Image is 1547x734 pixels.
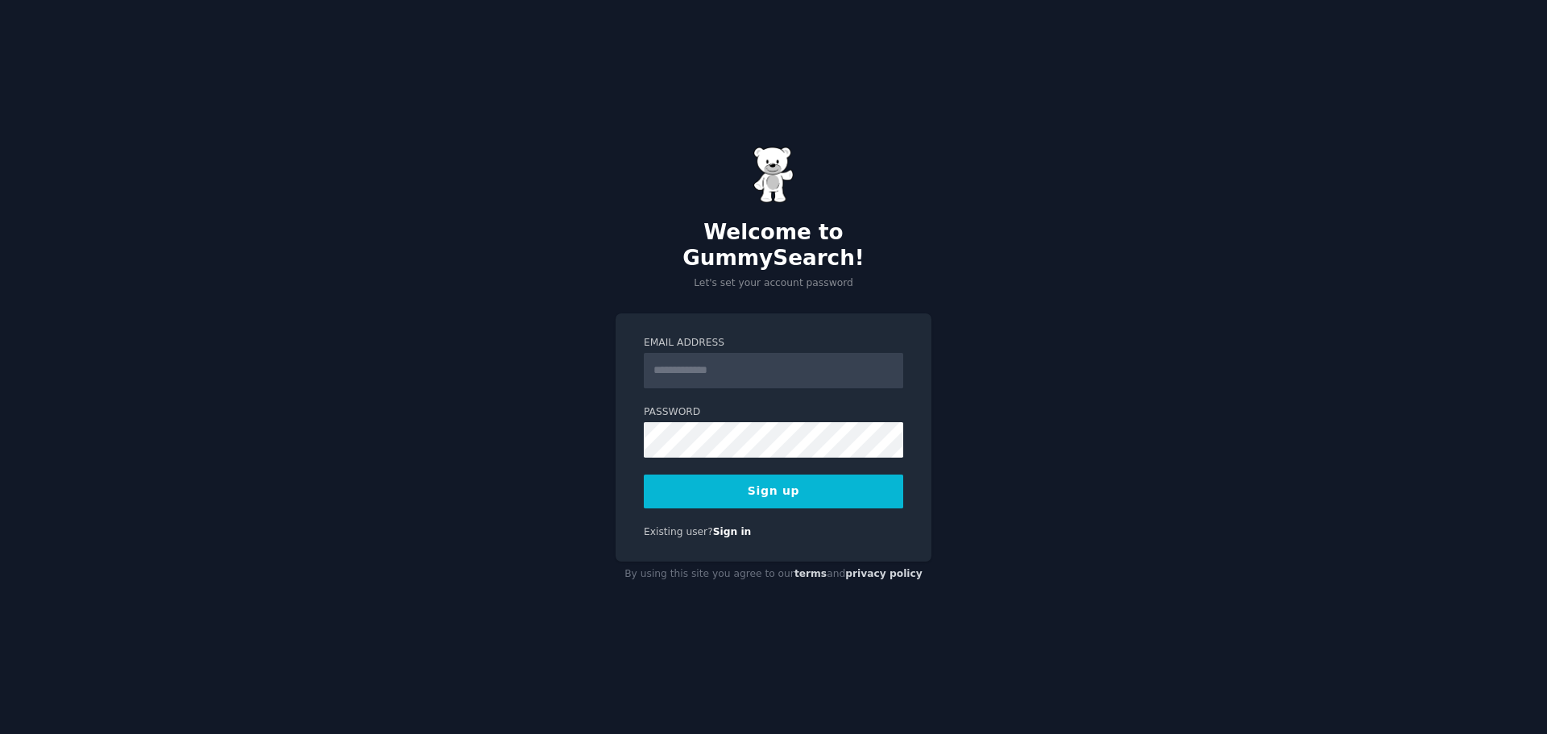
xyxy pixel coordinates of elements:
[753,147,794,203] img: Gummy Bear
[845,568,923,579] a: privacy policy
[644,526,713,537] span: Existing user?
[794,568,827,579] a: terms
[713,526,752,537] a: Sign in
[616,562,931,587] div: By using this site you agree to our and
[616,276,931,291] p: Let's set your account password
[644,336,903,350] label: Email Address
[644,405,903,420] label: Password
[644,475,903,508] button: Sign up
[616,220,931,271] h2: Welcome to GummySearch!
